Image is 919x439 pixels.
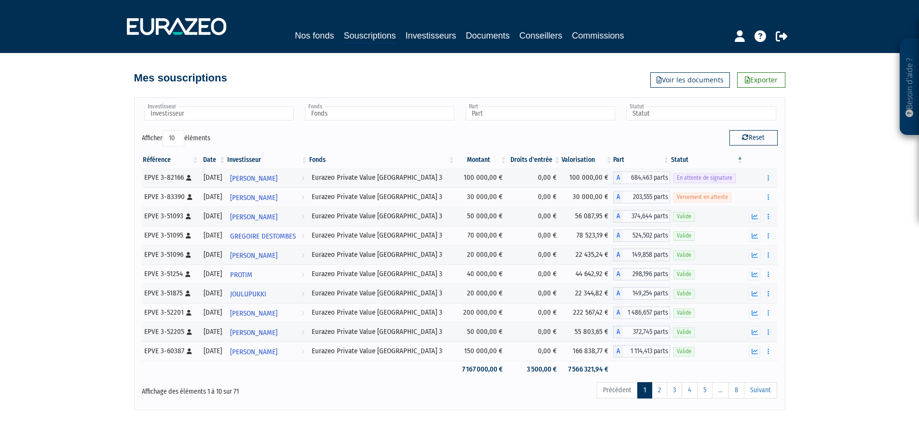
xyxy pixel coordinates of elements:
div: Eurazeo Private Value [GEOGRAPHIC_DATA] 3 [312,211,452,221]
i: [Français] Personne physique [187,329,192,335]
span: [PERSON_NAME] [230,208,277,226]
div: Eurazeo Private Value [GEOGRAPHIC_DATA] 3 [312,269,452,279]
td: 44 642,92 € [562,265,613,284]
div: [DATE] [203,250,223,260]
td: 56 087,95 € [562,207,613,226]
td: 7 167 000,00 € [455,361,508,378]
img: 1732889491-logotype_eurazeo_blanc_rvb.png [127,18,226,35]
a: JOULUPUKKI [226,284,308,303]
i: Voir l'investisseur [301,247,304,265]
span: Valide [673,251,695,260]
div: Eurazeo Private Value [GEOGRAPHIC_DATA] 3 [312,250,452,260]
td: 0,00 € [508,226,561,245]
div: Eurazeo Private Value [GEOGRAPHIC_DATA] 3 [312,230,452,240]
a: 1 [637,382,652,399]
td: 0,00 € [508,303,561,322]
a: 5 [697,382,713,399]
span: 684,463 parts [623,172,671,184]
div: [DATE] [203,288,223,298]
th: Montant: activer pour trier la colonne par ordre croissant [455,152,508,168]
div: Eurazeo Private Value [GEOGRAPHIC_DATA] 3 [312,346,452,356]
th: Date: activer pour trier la colonne par ordre croissant [199,152,226,168]
td: 20 000,00 € [455,245,508,265]
i: [Français] Personne physique [186,233,191,239]
div: A - Eurazeo Private Value Europe 3 [613,249,671,261]
a: [PERSON_NAME] [226,342,308,361]
div: EPVE 3-51875 [144,288,196,298]
span: 374,644 parts [623,210,671,223]
i: Voir l'investisseur [301,227,304,245]
div: A - Eurazeo Private Value Europe 3 [613,172,671,184]
td: 0,00 € [508,265,561,284]
i: Voir l'investisseur [301,170,304,187]
span: Valide [673,212,695,221]
a: [PERSON_NAME] [226,168,308,187]
div: [DATE] [203,307,223,318]
span: A [613,172,623,184]
span: [PERSON_NAME] [230,324,277,342]
div: EPVE 3-83390 [144,192,196,202]
div: EPVE 3-52205 [144,327,196,337]
td: 20 000,00 € [455,284,508,303]
span: En attente de signature [673,173,736,183]
a: [PERSON_NAME] [226,322,308,342]
td: 50 000,00 € [455,322,508,342]
span: 372,745 parts [623,326,671,338]
div: [DATE] [203,211,223,221]
a: GREGOIRE DESTOMBES [226,226,308,245]
a: Commissions [572,29,624,42]
td: 40 000,00 € [455,265,508,284]
td: 166 838,77 € [562,342,613,361]
td: 30 000,00 € [562,187,613,207]
span: 298,196 parts [623,268,671,280]
td: 0,00 € [508,322,561,342]
td: 22 435,24 € [562,245,613,265]
div: Eurazeo Private Value [GEOGRAPHIC_DATA] 3 [312,192,452,202]
a: Documents [466,29,510,42]
i: [Français] Personne physique [185,291,191,296]
span: 203,555 parts [623,191,671,203]
span: [PERSON_NAME] [230,247,277,265]
i: [Français] Personne physique [187,194,192,200]
span: A [613,268,623,280]
span: A [613,229,623,242]
div: [DATE] [203,230,223,240]
th: Référence : activer pour trier la colonne par ordre croissant [142,152,200,168]
div: EPVE 3-82166 [144,173,196,183]
div: [DATE] [203,327,223,337]
span: Valide [673,308,695,318]
span: [PERSON_NAME] [230,189,277,207]
i: Voir l'investisseur [301,266,304,284]
i: [Français] Personne physique [186,213,191,219]
a: Investisseurs [405,29,456,42]
div: [DATE] [203,192,223,202]
td: 3 500,00 € [508,361,561,378]
div: [DATE] [203,346,223,356]
a: Voir les documents [650,72,730,88]
div: A - Eurazeo Private Value Europe 3 [613,191,671,203]
a: 4 [682,382,698,399]
i: Voir l'investisseur [301,324,304,342]
span: Valide [673,328,695,337]
div: A - Eurazeo Private Value Europe 3 [613,210,671,223]
td: 222 567,42 € [562,303,613,322]
span: A [613,191,623,203]
div: EPVE 3-51096 [144,250,196,260]
span: 1 114,413 parts [623,345,671,358]
button: Reset [729,130,778,146]
td: 0,00 € [508,187,561,207]
div: A - Eurazeo Private Value Europe 3 [613,287,671,300]
span: A [613,345,623,358]
a: [PERSON_NAME] [226,303,308,322]
i: [Français] Personne physique [187,348,192,354]
div: Eurazeo Private Value [GEOGRAPHIC_DATA] 3 [312,288,452,298]
div: EPVE 3-52201 [144,307,196,318]
span: Valide [673,289,695,298]
td: 70 000,00 € [455,226,508,245]
i: [Français] Personne physique [186,310,192,316]
i: [Français] Personne physique [186,175,192,181]
div: A - Eurazeo Private Value Europe 3 [613,306,671,319]
span: Valide [673,347,695,356]
div: Eurazeo Private Value [GEOGRAPHIC_DATA] 3 [312,173,452,183]
i: Voir l'investisseur [301,285,304,303]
